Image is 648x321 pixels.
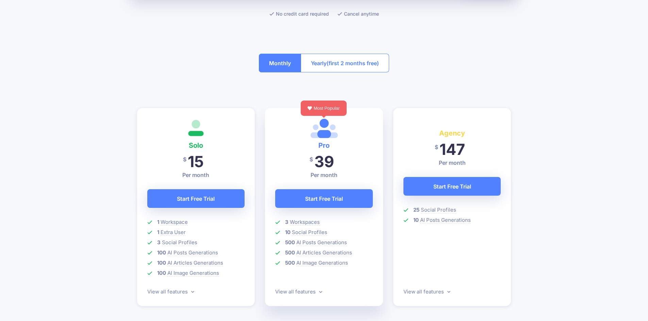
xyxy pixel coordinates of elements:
li: No credit card required [269,10,329,18]
b: 10 [413,217,419,223]
b: 1 [157,219,159,225]
p: Per month [403,159,501,167]
h4: Solo [147,140,245,151]
b: 3 [157,239,161,246]
a: View all features [403,288,450,295]
b: 1 [157,229,159,235]
div: Most Popular [301,101,347,116]
span: 39 [314,152,334,171]
b: 10 [285,229,290,235]
p: Per month [275,171,373,179]
a: View all features [147,288,194,295]
span: $ [183,152,186,167]
p: Per month [147,171,245,179]
b: 100 [157,270,166,276]
a: View all features [275,288,322,295]
b: 500 [285,260,295,266]
a: Start Free Trial [403,177,501,196]
h4: Agency [403,128,501,139]
span: AI Posts Generations [167,249,218,256]
span: Workspaces [290,219,320,226]
li: Cancel anytime [337,10,379,18]
span: (first 2 months free) [327,58,379,69]
span: AI Articles Generations [296,249,352,256]
span: AI Posts Generations [420,217,471,224]
span: $ [310,152,313,167]
span: Workspace [161,219,188,226]
h4: Pro [275,140,373,151]
b: 100 [157,260,166,266]
button: Yearly(first 2 months free) [301,54,389,72]
span: Social Profiles [292,229,327,236]
a: Start Free Trial [275,189,373,208]
span: AI Posts Generations [296,239,347,246]
b: 500 [285,239,295,246]
b: 3 [285,219,288,225]
span: 147 [439,140,465,159]
span: Extra User [161,229,186,236]
span: Social Profiles [162,239,197,246]
span: 15 [188,152,204,171]
span: Social Profiles [421,207,456,213]
b: 500 [285,249,295,256]
b: 100 [157,249,166,256]
span: AI Articles Generations [167,260,223,266]
span: AI Image Generations [296,260,348,266]
a: Start Free Trial [147,189,245,208]
b: 25 [413,207,419,213]
span: $ [435,140,438,155]
span: AI Image Generations [167,270,219,277]
button: Monthly [259,54,301,72]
